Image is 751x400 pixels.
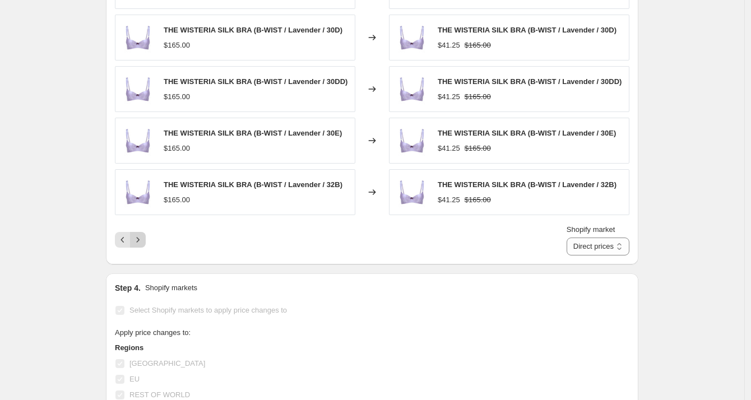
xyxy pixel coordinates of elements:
[438,129,616,137] span: THE WISTERIA SILK BRA (B-WIST / Lavender / 30E)
[438,77,622,86] span: THE WISTERIA SILK BRA (B-WIST / Lavender / 30DD)
[129,390,190,399] span: REST OF WORLD
[438,26,616,34] span: THE WISTERIA SILK BRA (B-WIST / Lavender / 30D)
[465,91,491,103] strike: $165.00
[121,175,155,209] img: ForbiddenFantasyLightbox_UPDATED__0014_IMG_0056_80x.jpg
[145,282,197,294] p: Shopify markets
[395,124,429,157] img: ForbiddenFantasyLightbox_UPDATED__0014_IMG_0056_80x.jpg
[164,77,347,86] span: THE WISTERIA SILK BRA (B-WIST / Lavender / 30DD)
[465,40,491,51] strike: $165.00
[115,282,141,294] h2: Step 4.
[438,40,460,51] div: $41.25
[438,143,460,154] div: $41.25
[115,342,328,354] h3: Regions
[395,72,429,106] img: ForbiddenFantasyLightbox_UPDATED__0014_IMG_0056_80x.jpg
[164,91,190,103] div: $165.00
[164,194,190,206] div: $165.00
[121,72,155,106] img: ForbiddenFantasyLightbox_UPDATED__0014_IMG_0056_80x.jpg
[164,40,190,51] div: $165.00
[115,232,131,248] button: Previous
[164,26,342,34] span: THE WISTERIA SILK BRA (B-WIST / Lavender / 30D)
[395,175,429,209] img: ForbiddenFantasyLightbox_UPDATED__0014_IMG_0056_80x.jpg
[438,91,460,103] div: $41.25
[395,21,429,54] img: ForbiddenFantasyLightbox_UPDATED__0014_IMG_0056_80x.jpg
[130,232,146,248] button: Next
[438,180,616,189] span: THE WISTERIA SILK BRA (B-WIST / Lavender / 32B)
[115,232,146,248] nav: Pagination
[465,194,491,206] strike: $165.00
[438,194,460,206] div: $41.25
[567,225,615,234] span: Shopify market
[115,328,191,337] span: Apply price changes to:
[164,143,190,154] div: $165.00
[465,143,491,154] strike: $165.00
[129,306,287,314] span: Select Shopify markets to apply price changes to
[121,124,155,157] img: ForbiddenFantasyLightbox_UPDATED__0014_IMG_0056_80x.jpg
[164,129,342,137] span: THE WISTERIA SILK BRA (B-WIST / Lavender / 30E)
[129,359,205,368] span: [GEOGRAPHIC_DATA]
[129,375,140,383] span: EU
[164,180,342,189] span: THE WISTERIA SILK BRA (B-WIST / Lavender / 32B)
[121,21,155,54] img: ForbiddenFantasyLightbox_UPDATED__0014_IMG_0056_80x.jpg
